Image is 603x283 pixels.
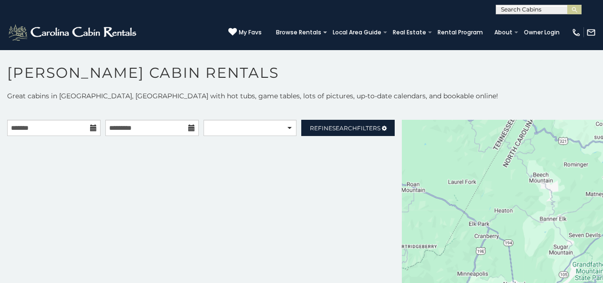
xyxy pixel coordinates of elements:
[7,23,139,42] img: White-1-2.png
[228,28,262,37] a: My Favs
[332,125,357,132] span: Search
[586,28,596,37] img: mail-regular-white.png
[490,26,517,39] a: About
[310,125,380,132] span: Refine Filters
[519,26,564,39] a: Owner Login
[301,120,395,136] a: RefineSearchFilters
[271,26,326,39] a: Browse Rentals
[388,26,431,39] a: Real Estate
[328,26,386,39] a: Local Area Guide
[572,28,581,37] img: phone-regular-white.png
[433,26,488,39] a: Rental Program
[239,28,262,37] span: My Favs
